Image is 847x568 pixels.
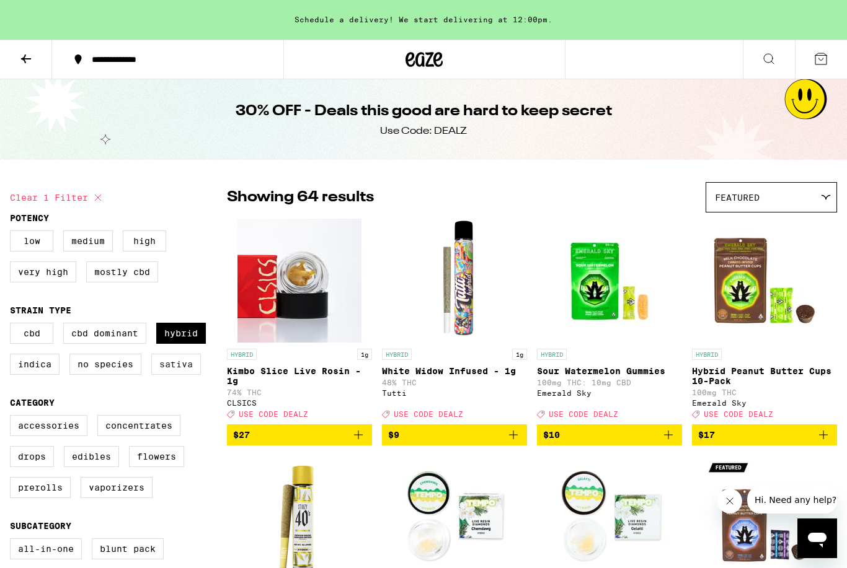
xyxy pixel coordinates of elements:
span: USE CODE DEALZ [549,410,618,418]
p: 74% THC [227,388,372,396]
label: CBD Dominant [63,323,146,344]
p: Hybrid Peanut Butter Cups 10-Pack [692,366,837,386]
button: Clear 1 filter [10,182,105,213]
legend: Strain Type [10,305,71,315]
div: Tutti [382,389,527,397]
iframe: Button to launch messaging window [797,518,837,558]
label: High [123,230,166,251]
label: All-In-One [10,538,82,559]
legend: Potency [10,213,49,223]
button: Add to bag [227,424,372,445]
img: CLSICS - Kimbo Slice Live Rosin - 1g [237,219,361,343]
img: Emerald Sky - Hybrid Peanut Butter Cups 10-Pack [703,219,827,343]
span: $27 [233,430,250,440]
p: Showing 64 results [227,187,374,208]
div: Use Code: DEALZ [380,125,467,138]
button: Add to bag [692,424,837,445]
p: 100mg THC: 10mg CBD [537,378,682,387]
label: Concentrates [97,415,180,436]
label: Very High [10,261,76,282]
label: Hybrid [156,323,206,344]
label: Vaporizers [81,477,153,498]
a: Open page for Kimbo Slice Live Rosin - 1g from CLSICS [227,219,372,424]
div: Emerald Sky [692,399,837,407]
p: White Widow Infused - 1g [382,366,527,376]
p: 1g [512,349,527,360]
label: Medium [63,230,113,251]
iframe: Close message [717,489,742,513]
button: Add to bag [537,424,682,445]
label: Mostly CBD [86,261,158,282]
label: CBD [10,323,53,344]
p: 48% THC [382,378,527,387]
img: Tutti - White Widow Infused - 1g [392,219,517,343]
label: Drops [10,446,54,467]
span: $17 [698,430,715,440]
label: Indica [10,354,60,375]
label: Edibles [64,446,119,467]
label: Low [10,230,53,251]
label: Blunt Pack [92,538,164,559]
a: Open page for Hybrid Peanut Butter Cups 10-Pack from Emerald Sky [692,219,837,424]
label: Prerolls [10,477,71,498]
p: HYBRID [537,349,567,360]
p: 1g [357,349,372,360]
label: Flowers [129,446,184,467]
button: Add to bag [382,424,527,445]
a: Open page for Sour Watermelon Gummies from Emerald Sky [537,219,682,424]
p: HYBRID [692,349,722,360]
label: Sativa [151,354,201,375]
span: USE CODE DEALZ [394,410,463,418]
label: No Species [69,354,141,375]
p: HYBRID [382,349,412,360]
p: Kimbo Slice Live Rosin - 1g [227,366,372,386]
span: USE CODE DEALZ [239,410,308,418]
legend: Subcategory [10,521,71,531]
label: Accessories [10,415,87,436]
div: Emerald Sky [537,389,682,397]
img: Emerald Sky - Sour Watermelon Gummies [548,219,672,343]
p: HYBRID [227,349,257,360]
iframe: Message from company [747,486,837,513]
p: Sour Watermelon Gummies [537,366,682,376]
span: $9 [388,430,399,440]
p: 100mg THC [692,388,837,396]
a: Open page for White Widow Infused - 1g from Tutti [382,219,527,424]
span: USE CODE DEALZ [704,410,773,418]
div: CLSICS [227,399,372,407]
h1: 30% OFF - Deals this good are hard to keep secret [236,101,612,122]
legend: Category [10,398,55,408]
span: Featured [715,193,760,203]
span: $10 [543,430,560,440]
